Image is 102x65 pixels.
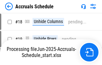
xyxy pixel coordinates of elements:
[62,37,80,42] div: pending...
[15,19,22,24] span: # 18
[22,46,76,58] span: Jun-2025-Accruals-Schedule_start.xlsx
[81,4,86,9] img: Support
[15,37,22,42] span: # 19
[33,18,64,26] div: Unhide Columns
[68,20,86,24] div: pending...
[5,3,13,10] img: Back
[85,48,93,56] img: Go to file
[4,46,79,58] div: Processing file
[33,35,58,43] div: Unhide Rows
[89,3,97,10] img: Settings menu
[15,4,54,10] div: Accruals Schedule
